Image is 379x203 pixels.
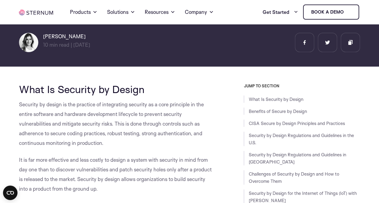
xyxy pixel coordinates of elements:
[248,152,346,165] a: Security by Design Regulations and Guidelines in [GEOGRAPHIC_DATA]
[244,83,360,88] h3: JUMP TO SECTION
[303,5,359,20] a: Book a demo
[248,96,303,102] a: What Is Security by Design
[70,1,97,23] a: Products
[248,108,307,114] a: Benefits of Secure by Design
[145,1,175,23] a: Resources
[248,171,339,184] a: Challenges of Security by Design and How to Overcome Them
[19,10,53,15] img: sternum iot
[19,83,214,95] h2: What Is Security by Design
[185,1,214,23] a: Company
[43,42,72,48] span: min read |
[3,186,17,200] button: Open CMP widget
[73,42,90,48] span: [DATE]
[346,10,351,14] img: sternum iot
[19,157,212,192] span: It is far more effective and less costly to design a system with security in mind from day one th...
[248,133,354,145] a: Security by Design Regulations and Guidelines in the U.S.
[263,6,298,18] a: Get Started
[43,42,48,48] span: 10
[43,33,90,40] h6: [PERSON_NAME]
[107,1,135,23] a: Solutions
[19,101,204,146] span: Security by design is the practice of integrating security as a core principle in the entire soft...
[19,33,38,52] img: Shlomit Cymbalista
[248,120,345,126] a: CISA Secure by Design Principles and Practices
